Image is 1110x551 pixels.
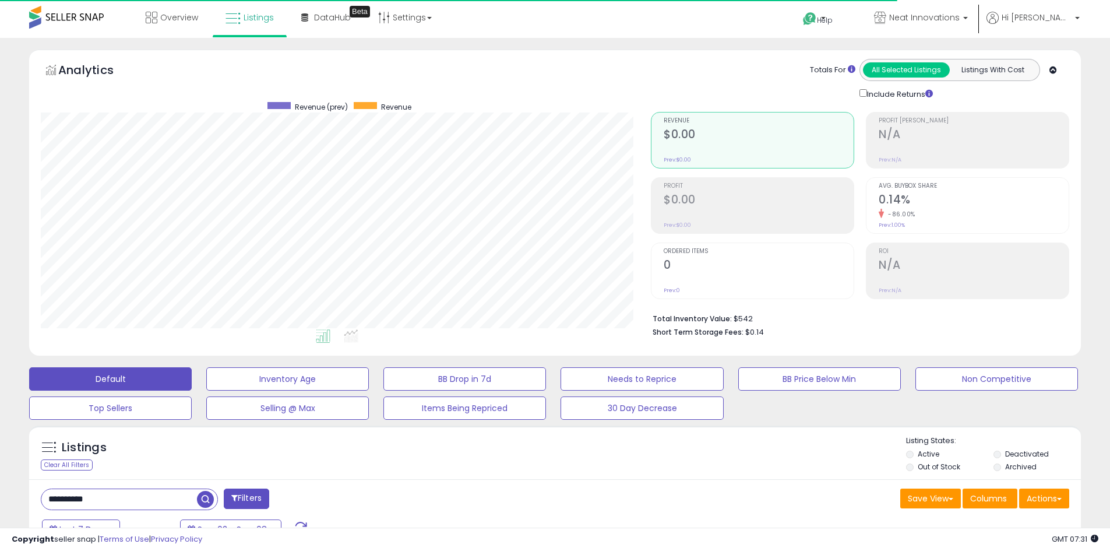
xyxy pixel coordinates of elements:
[383,396,546,420] button: Items Being Repriced
[314,12,351,23] span: DataHub
[918,449,939,459] label: Active
[664,183,854,189] span: Profit
[42,520,120,539] button: Last 7 Days
[906,436,1081,447] p: Listing States:
[198,524,267,535] span: Sep-02 - Sep-08
[653,314,732,324] b: Total Inventory Value:
[62,440,107,456] h5: Listings
[900,489,961,508] button: Save View
[879,156,901,163] small: Prev: N/A
[879,248,1069,255] span: ROI
[244,12,274,23] span: Listings
[963,489,1017,508] button: Columns
[738,367,901,391] button: BB Price Below Min
[1005,462,1037,472] label: Archived
[561,367,723,391] button: Needs to Reprice
[879,128,1069,143] h2: N/A
[12,534,54,545] strong: Copyright
[949,62,1036,78] button: Listings With Cost
[224,489,269,509] button: Filters
[29,367,192,391] button: Default
[160,12,198,23] span: Overview
[802,12,817,26] i: Get Help
[879,287,901,294] small: Prev: N/A
[794,3,855,38] a: Help
[970,493,1007,504] span: Columns
[350,6,370,17] div: Tooltip anchor
[1019,489,1069,508] button: Actions
[206,367,369,391] button: Inventory Age
[1005,449,1049,459] label: Deactivated
[889,12,960,23] span: Neat Innovations
[863,62,950,78] button: All Selected Listings
[41,459,93,471] div: Clear All Filters
[745,327,764,338] span: $0.14
[206,396,369,420] button: Selling @ Max
[58,62,136,81] h5: Analytics
[817,15,833,25] span: Help
[1052,534,1098,545] span: 2025-09-16 07:31 GMT
[561,396,723,420] button: 30 Day Decrease
[810,65,855,76] div: Totals For
[653,311,1060,325] li: $542
[12,534,202,545] div: seller snap | |
[180,520,281,539] button: Sep-02 - Sep-08
[100,534,149,545] a: Terms of Use
[664,248,854,255] span: Ordered Items
[381,102,411,112] span: Revenue
[664,193,854,209] h2: $0.00
[986,12,1080,38] a: Hi [PERSON_NAME]
[664,128,854,143] h2: $0.00
[664,258,854,274] h2: 0
[879,258,1069,274] h2: N/A
[1002,12,1072,23] span: Hi [PERSON_NAME]
[884,210,915,219] small: -86.00%
[664,156,691,163] small: Prev: $0.00
[915,367,1078,391] button: Non Competitive
[879,222,905,229] small: Prev: 1.00%
[879,118,1069,124] span: Profit [PERSON_NAME]
[918,462,960,472] label: Out of Stock
[59,524,105,535] span: Last 7 Days
[383,367,546,391] button: BB Drop in 7d
[295,102,348,112] span: Revenue (prev)
[851,87,947,100] div: Include Returns
[151,534,202,545] a: Privacy Policy
[653,327,743,337] b: Short Term Storage Fees:
[664,118,854,124] span: Revenue
[879,193,1069,209] h2: 0.14%
[879,183,1069,189] span: Avg. Buybox Share
[664,287,680,294] small: Prev: 0
[29,396,192,420] button: Top Sellers
[122,525,175,536] span: Compared to:
[664,222,691,229] small: Prev: $0.00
